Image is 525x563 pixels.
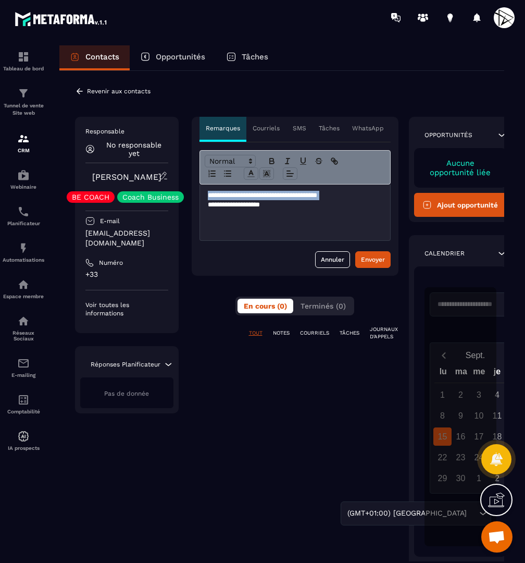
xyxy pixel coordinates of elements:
[370,326,398,340] p: JOURNAUX D'APPELS
[130,45,216,70] a: Opportunités
[481,521,512,553] div: Ouvrir le chat
[488,407,506,425] div: 11
[3,307,44,349] a: social-networksocial-networkRéseaux Sociaux
[85,52,119,62] p: Contacts
[17,205,30,218] img: scheduler
[3,349,44,386] a: emailemailE-mailing
[17,242,30,254] img: automations
[17,430,30,443] img: automations
[3,79,44,125] a: formationformationTunnel de vente Site web
[3,125,44,161] a: formationformationCRM
[17,169,30,181] img: automations
[3,386,44,422] a: accountantaccountantComptabilité
[122,193,179,201] p: Coach Business
[99,259,123,267] p: Numéro
[414,193,507,217] button: Ajout opportunité
[244,302,287,310] span: En cours (0)
[424,249,465,258] p: Calendrier
[3,372,44,378] p: E-mailing
[92,172,161,182] a: [PERSON_NAME]
[85,228,168,248] p: [EMAIL_ADDRESS][DOMAIN_NAME]
[340,329,359,337] p: TÂCHES
[355,251,391,268] button: Envoyer
[3,221,44,226] p: Planificateur
[87,88,151,95] p: Revenir aux contacts
[3,148,44,153] p: CRM
[156,52,205,62] p: Opportunités
[352,124,384,132] p: WhatsApp
[3,257,44,263] p: Automatisations
[3,271,44,307] a: automationsautomationsEspace membre
[3,330,44,341] p: Réseaux Sociaux
[345,508,469,519] span: (GMT+01:00) [GEOGRAPHIC_DATA]
[85,270,168,279] p: +33
[341,501,491,525] div: Search for option
[293,124,306,132] p: SMS
[104,390,149,397] span: Pas de donnée
[3,293,44,299] p: Espace membre
[72,193,109,201] p: BE COACH
[3,66,44,71] p: Tableau de bord
[91,360,160,369] p: Réponses Planificateur
[488,386,506,404] div: 4
[3,161,44,198] a: automationsautomationsWebinaire
[319,124,340,132] p: Tâches
[238,299,293,313] button: En cours (0)
[424,158,497,177] p: Aucune opportunité liée
[3,102,44,117] p: Tunnel de vente Site web
[17,357,30,370] img: email
[100,141,168,157] p: No responsable yet
[17,87,30,100] img: formation
[59,45,130,70] a: Contacts
[3,184,44,190] p: Webinaire
[273,329,290,337] p: NOTES
[216,45,279,70] a: Tâches
[17,51,30,63] img: formation
[15,9,108,28] img: logo
[249,329,262,337] p: TOUT
[294,299,352,313] button: Terminés (0)
[3,409,44,414] p: Comptabilité
[361,254,385,265] div: Envoyer
[100,217,120,225] p: E-mail
[315,251,350,268] button: Annuler
[488,427,506,446] div: 18
[85,127,168,136] p: Responsable
[17,278,30,291] img: automations
[17,394,30,406] img: accountant
[3,234,44,271] a: automationsautomationsAutomatisations
[242,52,268,62] p: Tâches
[3,198,44,234] a: schedulerschedulerPlanificateur
[488,364,506,383] div: je
[85,301,168,317] p: Voir toutes les informations
[300,329,329,337] p: COURRIELS
[17,132,30,145] img: formation
[3,445,44,451] p: IA prospects
[424,131,472,139] p: Opportunités
[3,43,44,79] a: formationformationTableau de bord
[206,124,240,132] p: Remarques
[301,302,346,310] span: Terminés (0)
[253,124,280,132] p: Courriels
[17,315,30,327] img: social-network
